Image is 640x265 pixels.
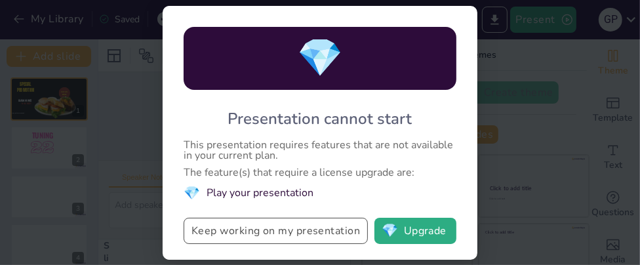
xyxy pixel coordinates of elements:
[184,184,200,202] span: diamond
[184,167,456,178] div: The feature(s) that require a license upgrade are:
[297,33,343,83] span: diamond
[184,184,456,202] li: Play your presentation
[184,218,368,244] button: Keep working on my presentation
[184,140,456,161] div: This presentation requires features that are not available in your current plan.
[228,108,412,129] div: Presentation cannot start
[374,218,456,244] button: diamondUpgrade
[382,224,398,237] span: diamond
